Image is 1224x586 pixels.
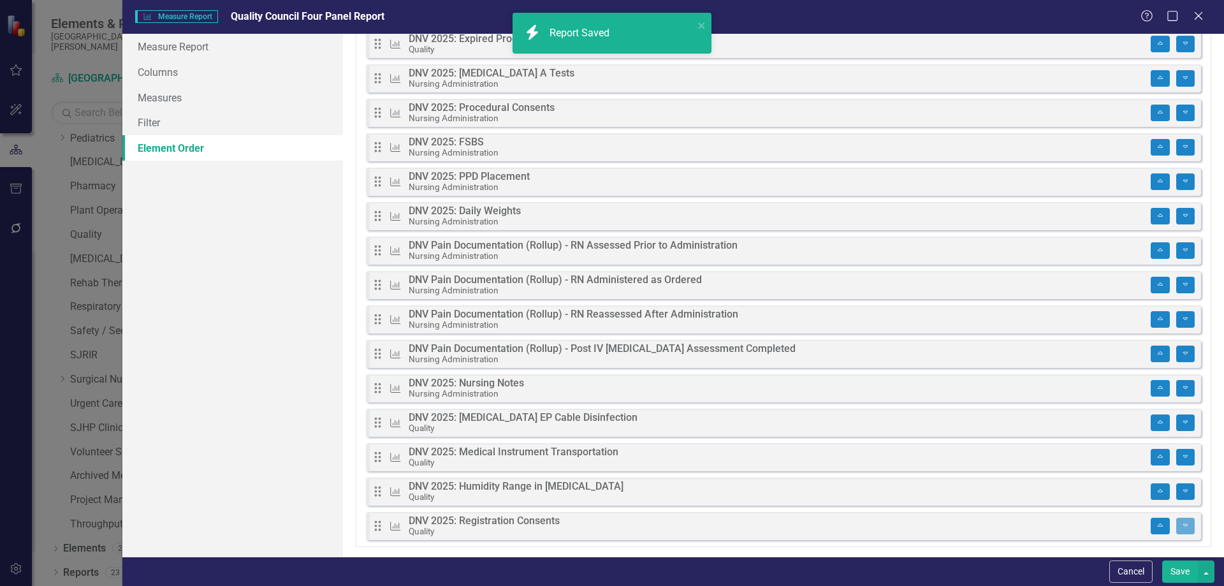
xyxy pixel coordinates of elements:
small: Nursing Administration [409,354,499,364]
small: Nursing Administration [409,182,499,192]
div: DNV 2025: Medical Instrument Transportation [409,447,618,457]
div: DNV 2025: [MEDICAL_DATA] EP Cable Disinfection [409,413,637,423]
div: DNV 2025: FSBS [409,137,499,147]
div: DNV 2025: Registration Consents [409,516,560,526]
a: Element Order [122,135,343,161]
small: Nursing Administration [409,285,499,295]
button: Cancel [1109,560,1153,583]
small: Nursing Administration [409,78,499,89]
div: DNV 2025: [MEDICAL_DATA] A Tests [409,68,574,78]
div: DNV 2025: Nursing Notes [409,378,524,388]
small: Nursing Administration [409,251,499,261]
span: Quality Council Four Panel Report [231,10,384,22]
button: Save [1162,560,1198,583]
button: close [697,18,706,33]
div: DNV 2025: Humidity Range in [MEDICAL_DATA] [409,481,623,492]
small: Nursing Administration [409,216,499,226]
a: Filter [122,110,343,135]
a: Measures [122,85,343,110]
small: Nursing Administration [409,388,499,399]
div: Report Saved [550,26,613,41]
div: DNV 2025: PPD Placement [409,172,530,182]
small: Quality [409,457,434,467]
span: Measure Report [135,10,218,23]
small: Quality [409,44,434,54]
small: Quality [409,423,434,433]
div: DNV 2025: Procedural Consents [409,103,555,113]
div: DNV Pain Documentation (Rollup) - RN Assessed Prior to Administration [409,240,738,251]
a: Columns [122,59,343,85]
div: DNV Pain Documentation (Rollup) - Post IV [MEDICAL_DATA] Assessment Completed [409,344,796,354]
small: Nursing Administration [409,319,499,330]
small: Nursing Administration [409,147,499,157]
div: DNV 2025: Daily Weights [409,206,521,216]
a: Measure Report [122,34,343,59]
div: DNV Pain Documentation (Rollup) - RN Reassessed After Administration [409,309,738,319]
small: Quality [409,492,434,502]
small: Quality [409,526,434,536]
div: DNV 2025: Expired Products [409,34,537,44]
small: Nursing Administration [409,113,499,123]
div: DNV Pain Documentation (Rollup) - RN Administered as Ordered [409,275,702,285]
